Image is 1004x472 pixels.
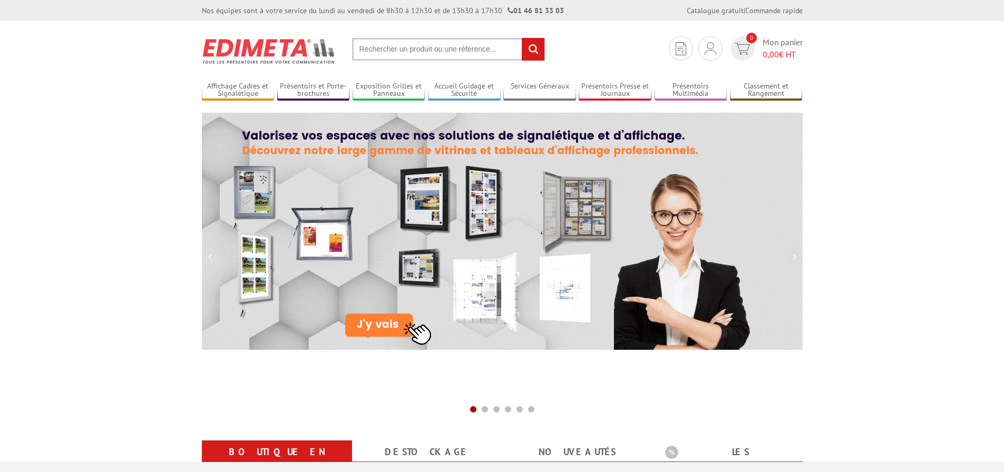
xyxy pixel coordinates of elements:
div: | [687,5,803,16]
span: 0 [746,33,757,43]
img: devis rapide [735,43,750,55]
span: Mon panier [763,36,803,61]
a: Présentoirs Presse et Journaux [579,82,651,99]
a: Services Généraux [503,82,576,99]
img: devis rapide [676,42,686,55]
a: Présentoirs Multimédia [655,82,727,99]
a: Classement et Rangement [730,82,803,99]
img: Présentoir, panneau, stand - Edimeta - PLV, affichage, mobilier bureau, entreprise [202,32,336,71]
span: 0,00 [763,49,779,60]
a: Commande rapide [745,6,803,15]
a: nouveautés [515,442,640,461]
a: Catalogue gratuit [687,6,744,15]
img: devis rapide [705,42,716,55]
input: rechercher [522,38,544,61]
div: Nos équipes sont à votre service du lundi au vendredi de 8h30 à 12h30 et de 13h30 à 17h30 [202,5,564,16]
b: Les promotions [665,442,797,464]
span: € HT [763,48,803,61]
a: Accueil Guidage et Sécurité [428,82,501,99]
strong: 01 46 81 33 03 [508,6,564,15]
a: Présentoirs et Porte-brochures [277,82,350,99]
a: devis rapide 0 Mon panier 0,00€ HT [728,36,803,61]
a: Affichage Cadres et Signalétique [202,82,275,99]
a: Destockage [365,442,490,461]
input: Rechercher un produit ou une référence... [352,38,545,61]
a: Exposition Grilles et Panneaux [353,82,425,99]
